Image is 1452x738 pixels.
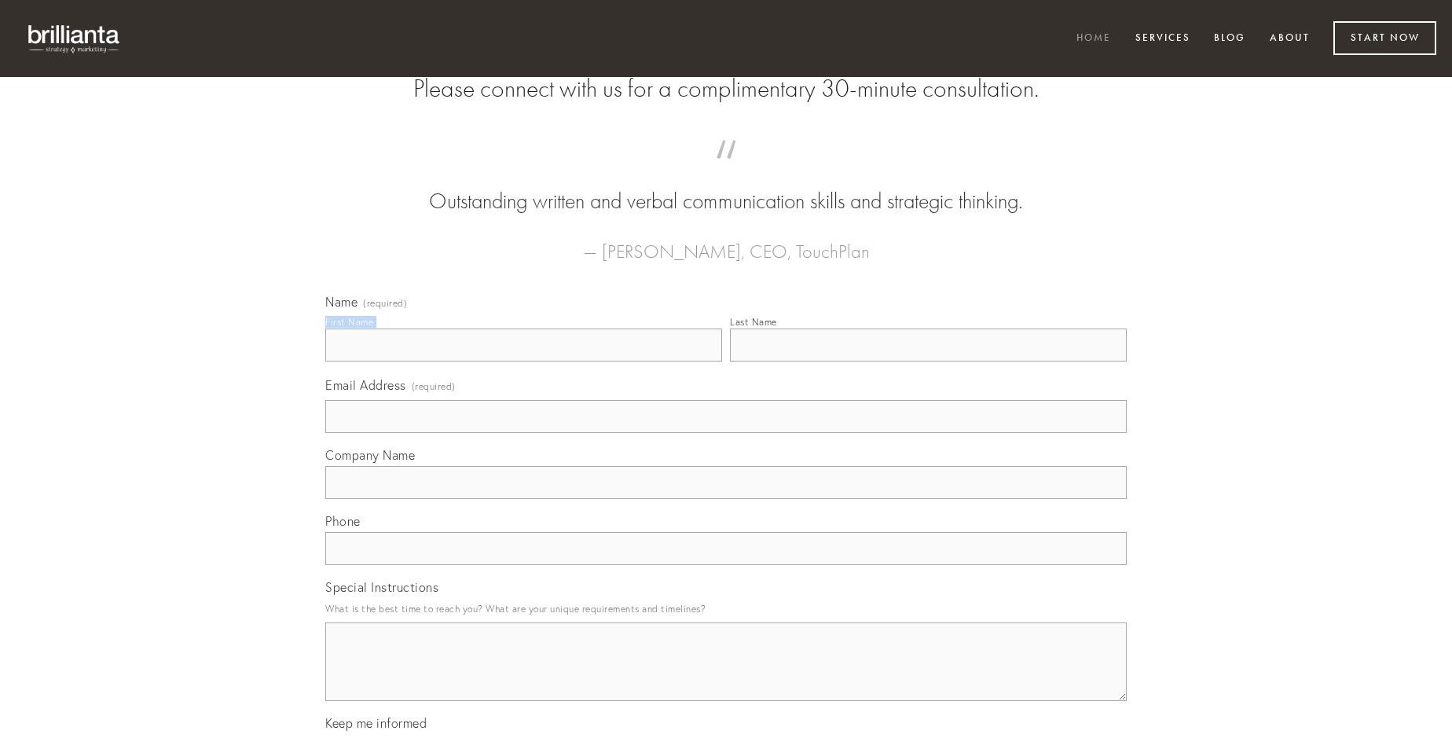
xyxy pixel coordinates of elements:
[16,16,134,61] img: brillianta - research, strategy, marketing
[325,294,357,310] span: Name
[325,74,1127,104] h2: Please connect with us for a complimentary 30-minute consultation.
[325,513,361,529] span: Phone
[1066,26,1121,52] a: Home
[1204,26,1256,52] a: Blog
[350,156,1102,217] blockquote: Outstanding written and verbal communication skills and strategic thinking.
[325,316,373,328] div: First Name
[1125,26,1201,52] a: Services
[363,299,407,308] span: (required)
[1259,26,1320,52] a: About
[350,217,1102,267] figcaption: — [PERSON_NAME], CEO, TouchPlan
[325,579,438,595] span: Special Instructions
[325,715,427,731] span: Keep me informed
[325,377,406,393] span: Email Address
[325,447,415,463] span: Company Name
[325,598,1127,619] p: What is the best time to reach you? What are your unique requirements and timelines?
[1333,21,1436,55] a: Start Now
[350,156,1102,186] span: “
[412,376,456,397] span: (required)
[730,316,777,328] div: Last Name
